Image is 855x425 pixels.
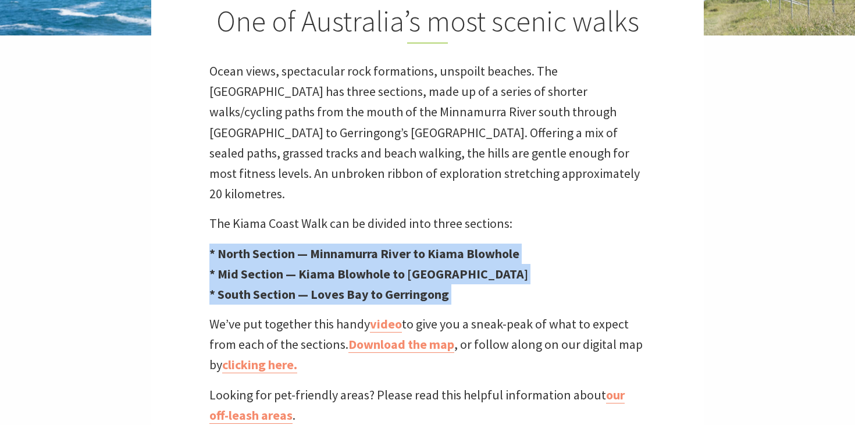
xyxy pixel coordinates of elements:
[209,4,646,44] h2: One of Australia’s most scenic walks
[370,316,402,333] a: video
[209,387,625,424] a: our off-leash areas
[348,336,454,353] a: Download the map
[209,266,528,282] strong: * Mid Section — Kiama Blowhole to [GEOGRAPHIC_DATA]
[209,286,449,302] strong: * South Section — Loves Bay to Gerringong
[209,213,646,234] p: The Kiama Coast Walk can be divided into three sections:
[209,314,646,376] p: We’ve put together this handy to give you a sneak-peak of what to expect from each of the section...
[209,245,519,262] strong: * North Section — Minnamurra River to Kiama Blowhole
[222,356,297,373] a: clicking here.
[209,61,646,204] p: Ocean views, spectacular rock formations, unspoilt beaches. The [GEOGRAPHIC_DATA] has three secti...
